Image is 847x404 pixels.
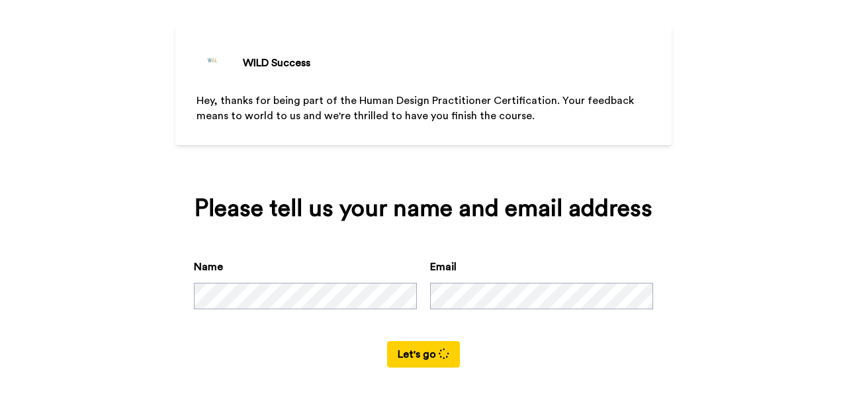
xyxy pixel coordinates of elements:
[387,341,460,368] button: Let's go
[430,259,457,275] label: Email
[194,195,653,222] div: Please tell us your name and email address
[243,55,310,71] div: WILD Success
[197,95,637,121] span: Hey, thanks for being part of the Human Design Practitioner Certification. Your feedback means to...
[194,259,223,275] label: Name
